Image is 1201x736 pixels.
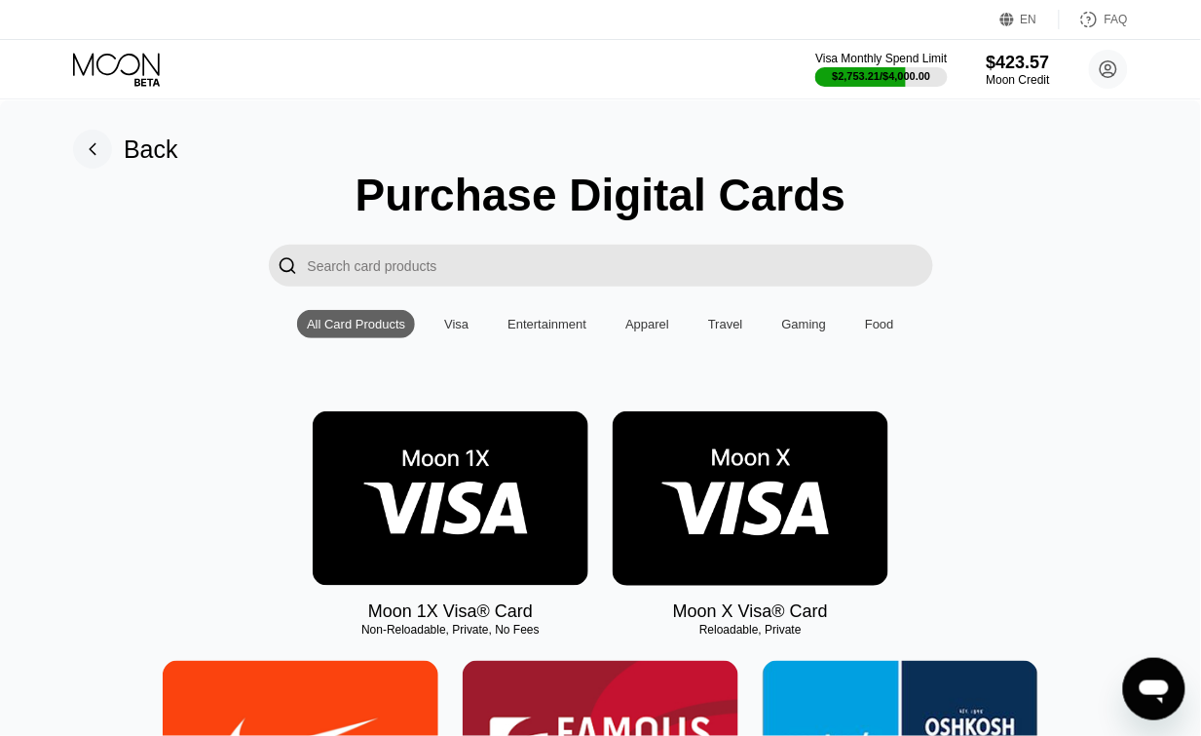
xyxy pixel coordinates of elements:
[708,317,743,331] div: Travel
[279,254,298,277] div: 
[308,245,933,287] input: Search card products
[613,623,888,637] div: Reloadable, Private
[698,310,753,338] div: Travel
[673,601,828,622] div: Moon X Visa® Card
[987,53,1050,87] div: $423.57Moon Credit
[368,601,533,622] div: Moon 1X Visa® Card
[307,317,405,331] div: All Card Products
[782,317,827,331] div: Gaming
[444,317,469,331] div: Visa
[356,169,846,221] div: Purchase Digital Cards
[124,136,178,164] div: Back
[987,53,1050,73] div: $423.57
[1105,13,1128,26] div: FAQ
[507,317,586,331] div: Entertainment
[987,73,1050,87] div: Moon Credit
[1123,658,1185,720] iframe: Button to launch messaging window
[616,310,679,338] div: Apparel
[1060,10,1128,29] div: FAQ
[833,70,931,82] div: $2,753.21 / $4,000.00
[73,130,178,169] div: Back
[1000,10,1060,29] div: EN
[313,623,588,637] div: Non-Reloadable, Private, No Fees
[815,52,947,87] div: Visa Monthly Spend Limit$2,753.21/$4,000.00
[498,310,596,338] div: Entertainment
[297,310,415,338] div: All Card Products
[815,52,947,65] div: Visa Monthly Spend Limit
[434,310,478,338] div: Visa
[1021,13,1037,26] div: EN
[625,317,669,331] div: Apparel
[772,310,837,338] div: Gaming
[269,245,308,287] div: 
[865,317,894,331] div: Food
[855,310,904,338] div: Food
